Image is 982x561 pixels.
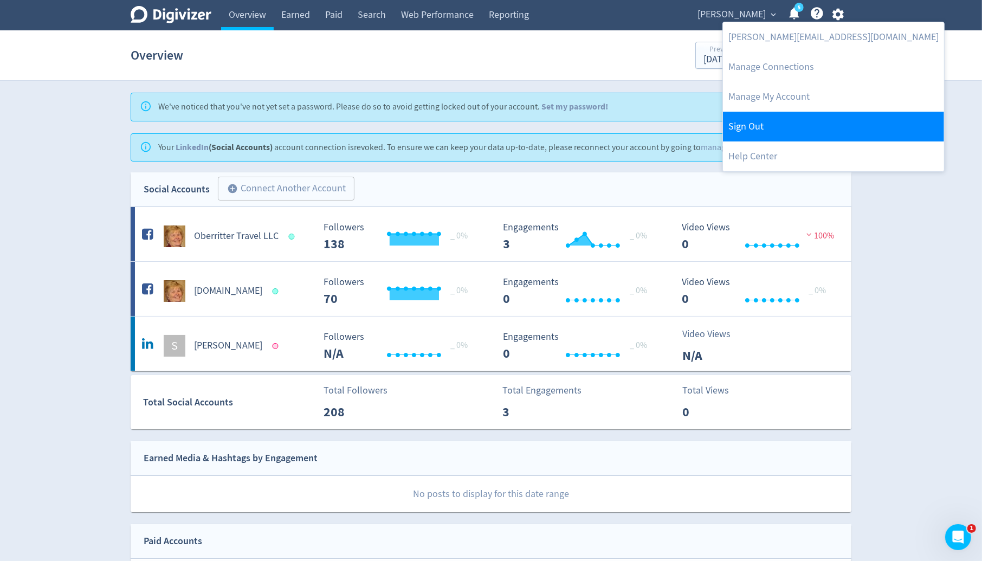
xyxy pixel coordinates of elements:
a: Help Center [723,141,944,171]
a: [PERSON_NAME][EMAIL_ADDRESS][DOMAIN_NAME] [723,22,944,52]
a: Manage My Account [723,82,944,112]
a: Manage Connections [723,52,944,82]
span: 1 [967,524,976,533]
iframe: Intercom live chat [945,524,971,550]
a: Log out [723,112,944,141]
